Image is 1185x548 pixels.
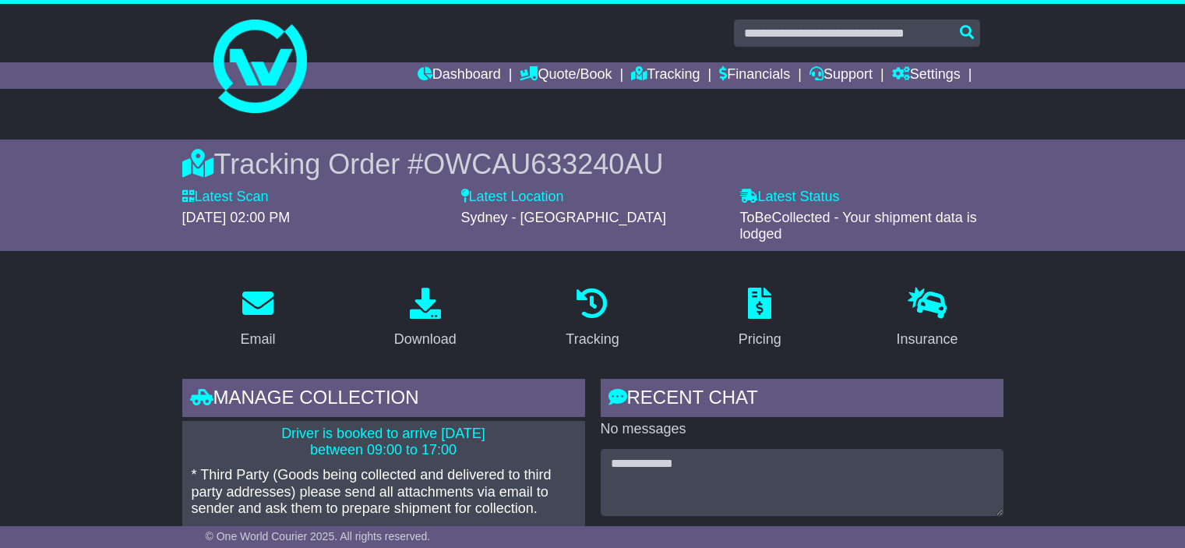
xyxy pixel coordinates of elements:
[601,379,1003,421] div: RECENT CHAT
[740,189,840,206] label: Latest Status
[192,426,576,459] p: Driver is booked to arrive [DATE] between 09:00 to 17:00
[555,282,629,355] a: Tracking
[631,62,700,89] a: Tracking
[728,282,792,355] a: Pricing
[461,189,564,206] label: Latest Location
[182,210,291,225] span: [DATE] 02:00 PM
[230,282,285,355] a: Email
[601,421,1003,438] p: No messages
[892,62,961,89] a: Settings
[566,329,619,350] div: Tracking
[182,147,1003,181] div: Tracking Order #
[394,329,457,350] div: Download
[206,530,431,543] span: © One World Courier 2025. All rights reserved.
[719,62,790,89] a: Financials
[240,329,275,350] div: Email
[740,210,977,242] span: ToBeCollected - Your shipment data is lodged
[461,210,666,225] span: Sydney - [GEOGRAPHIC_DATA]
[739,329,781,350] div: Pricing
[887,282,968,355] a: Insurance
[182,189,269,206] label: Latest Scan
[423,148,663,180] span: OWCAU633240AU
[520,62,612,89] a: Quote/Book
[384,282,467,355] a: Download
[897,329,958,350] div: Insurance
[182,379,585,421] div: Manage collection
[809,62,873,89] a: Support
[192,467,576,518] p: * Third Party (Goods being collected and delivered to third party addresses) please send all atta...
[418,62,501,89] a: Dashboard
